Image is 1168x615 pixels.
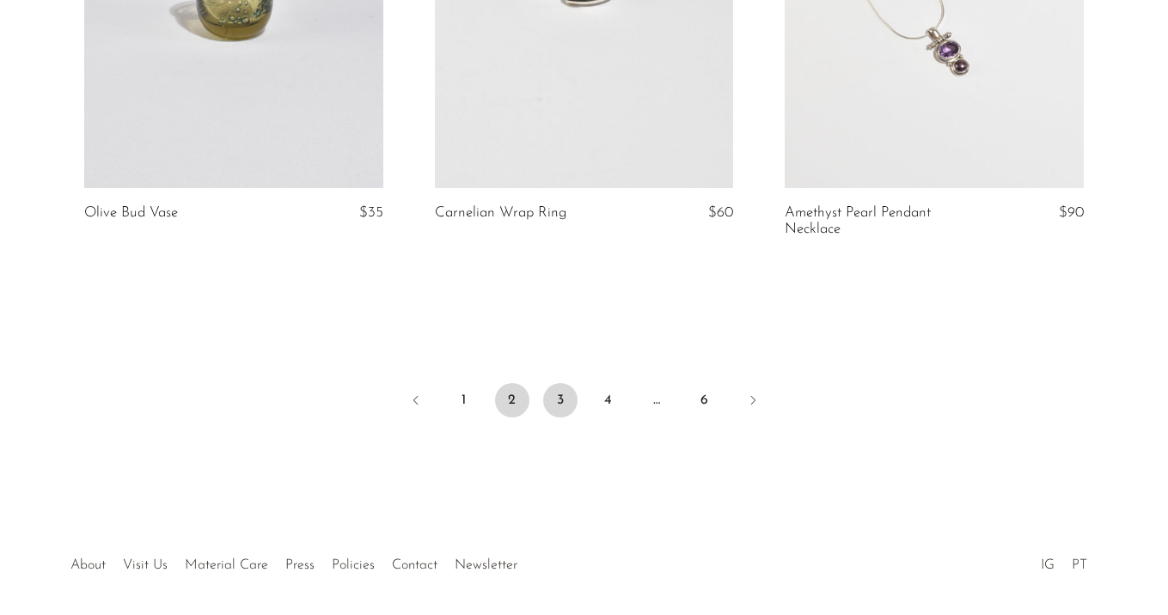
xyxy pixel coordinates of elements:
[62,545,526,577] ul: Quick links
[543,383,578,417] a: 3
[785,205,983,237] a: Amethyst Pearl Pendant Necklace
[708,205,733,220] span: $60
[736,383,770,421] a: Next
[185,558,268,572] a: Material Care
[639,383,674,417] span: …
[70,558,106,572] a: About
[84,205,178,221] a: Olive Bud Vase
[1032,545,1096,577] ul: Social Medias
[435,205,566,221] a: Carnelian Wrap Ring
[123,558,168,572] a: Visit Us
[359,205,383,220] span: $35
[392,558,437,572] a: Contact
[688,383,722,417] a: 6
[285,558,315,572] a: Press
[399,383,433,421] a: Previous
[1041,558,1055,572] a: IG
[447,383,481,417] a: 1
[1072,558,1087,572] a: PT
[495,383,529,417] span: 2
[591,383,626,417] a: 4
[1059,205,1084,220] span: $90
[332,558,375,572] a: Policies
